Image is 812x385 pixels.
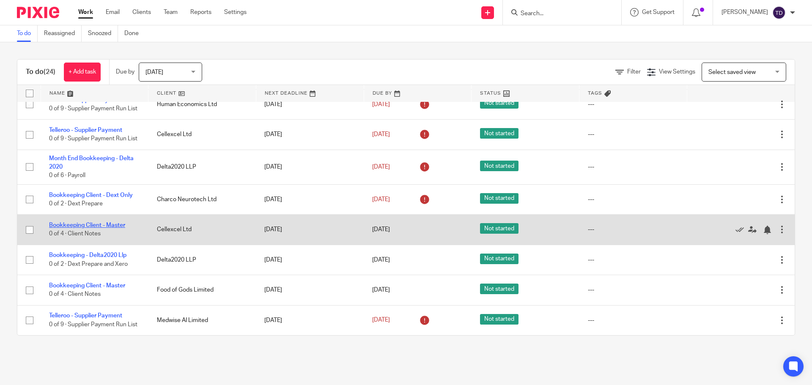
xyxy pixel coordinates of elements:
td: Delta2020 LLP [148,245,256,275]
a: To do [17,25,38,42]
td: [DATE] [256,120,364,150]
a: Telleroo - Supplier Payment [49,127,122,133]
img: Pixie [17,7,59,18]
span: Not started [480,254,518,264]
a: Email [106,8,120,16]
div: --- [588,286,679,294]
span: Not started [480,193,518,204]
span: Select saved view [708,69,756,75]
span: 0 of 9 · Supplier Payment Run List [49,106,137,112]
a: + Add task [64,63,101,82]
span: [DATE] [372,257,390,263]
td: Human Economics Ltd [148,89,256,119]
p: Due by [116,68,134,76]
span: Tags [588,91,602,96]
span: Not started [480,314,518,325]
a: Bookkeeping Client - Master [49,283,125,289]
span: 0 of 6 · Payroll [49,173,85,179]
td: [DATE] [256,245,364,275]
a: Reassigned [44,25,82,42]
td: Food of Gods Limited [148,275,256,305]
td: [DATE] [256,184,364,214]
span: [DATE] [372,101,390,107]
a: Mark as done [735,225,748,234]
div: --- [588,316,679,325]
a: Snoozed [88,25,118,42]
span: [DATE] [372,287,390,293]
span: 0 of 9 · Supplier Payment Run List [49,322,137,328]
a: Telleroo - Supplier Payment [49,97,122,103]
td: Delta2020 LLP [148,150,256,184]
a: Work [78,8,93,16]
a: Team [164,8,178,16]
a: Reports [190,8,211,16]
span: [DATE] [372,197,390,202]
a: Settings [224,8,247,16]
td: Cellexcel Ltd [148,120,256,150]
td: [DATE] [256,275,364,305]
span: 0 of 2 · Dext Prepare and Xero [49,261,128,267]
span: 0 of 2 · Dext Prepare [49,201,103,207]
span: Filter [627,69,641,75]
p: [PERSON_NAME] [721,8,768,16]
a: Bookkeeping - Delta2020 Llp [49,252,126,258]
span: 0 of 4 · Client Notes [49,291,101,297]
a: Month End Bookkeeping - Delta 2020 [49,156,134,170]
a: Bookkeeping Client - Dext Only [49,192,133,198]
td: [DATE] [256,305,364,335]
a: Bookkeeping Client - Master [49,222,125,228]
span: [DATE] [145,69,163,75]
div: --- [588,100,679,109]
span: 0 of 9 · Supplier Payment Run List [49,136,137,142]
td: Cellexcel Ltd [148,215,256,245]
span: Not started [480,284,518,294]
span: Get Support [642,9,675,15]
a: Clients [132,8,151,16]
div: --- [588,163,679,171]
a: Telleroo - Supplier Payment [49,313,122,319]
span: Not started [480,161,518,171]
span: (24) [44,68,55,75]
h1: To do [26,68,55,76]
td: Charco Neurotech Ltd [148,184,256,214]
td: Medwise AI Limited [148,305,256,335]
td: [DATE] [256,215,364,245]
div: --- [588,256,679,264]
img: svg%3E [772,6,786,19]
td: [DATE] [256,89,364,119]
span: Not started [480,223,518,234]
td: [DATE] [256,150,364,184]
span: Not started [480,128,518,139]
div: --- [588,225,679,234]
span: [DATE] [372,131,390,137]
input: Search [520,10,596,18]
span: [DATE] [372,227,390,232]
span: [DATE] [372,164,390,170]
span: 0 of 4 · Client Notes [49,231,101,237]
span: Not started [480,98,518,109]
a: Done [124,25,145,42]
span: [DATE] [372,317,390,323]
div: --- [588,130,679,139]
span: View Settings [659,69,695,75]
div: --- [588,195,679,204]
